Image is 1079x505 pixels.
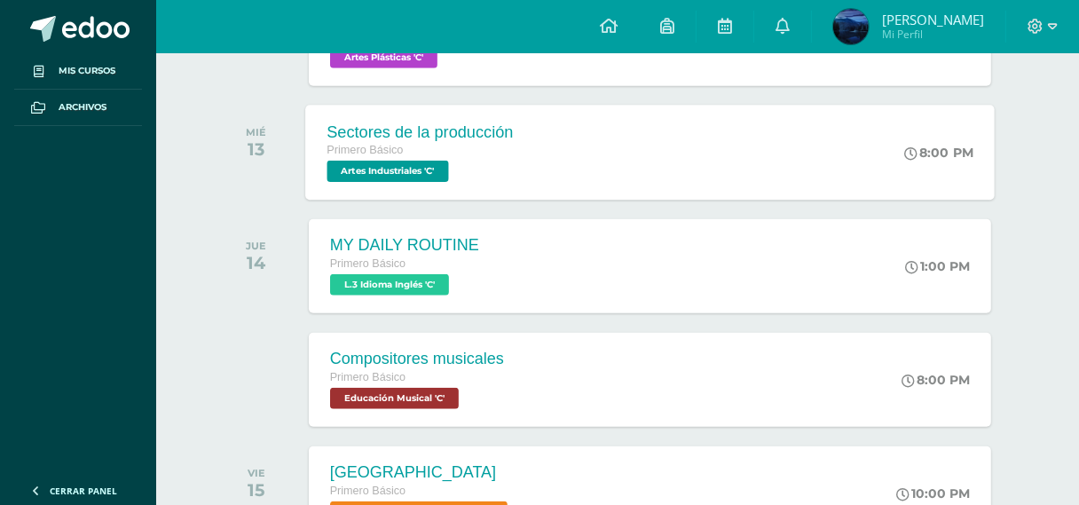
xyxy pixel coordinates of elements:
[246,252,266,273] div: 14
[50,485,117,497] span: Cerrar panel
[327,122,513,141] div: Sectores de la producción
[882,11,984,28] span: [PERSON_NAME]
[330,274,449,296] span: L.3 Idioma Inglés 'C'
[904,145,973,161] div: 8:00 PM
[882,27,984,42] span: Mi Perfil
[246,138,266,160] div: 13
[246,240,266,252] div: JUE
[902,372,970,388] div: 8:00 PM
[330,47,437,68] span: Artes Plásticas 'C'
[905,258,970,274] div: 1:00 PM
[246,126,266,138] div: MIÉ
[330,388,459,409] span: Educación Musical 'C'
[14,53,142,90] a: Mis cursos
[327,144,403,156] span: Primero Básico
[59,64,115,78] span: Mis cursos
[330,236,479,255] div: MY DAILY ROUTINE
[248,467,265,479] div: VIE
[330,350,504,368] div: Compositores musicales
[59,100,106,114] span: Archivos
[14,90,142,126] a: Archivos
[896,485,970,501] div: 10:00 PM
[330,463,512,482] div: [GEOGRAPHIC_DATA]
[330,485,406,497] span: Primero Básico
[330,371,406,383] span: Primero Básico
[327,161,448,182] span: Artes Industriales 'C'
[330,257,406,270] span: Primero Básico
[833,9,869,44] img: 0bb3a6bc18bdef40c4ee58a957f3c93d.png
[248,479,265,501] div: 15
